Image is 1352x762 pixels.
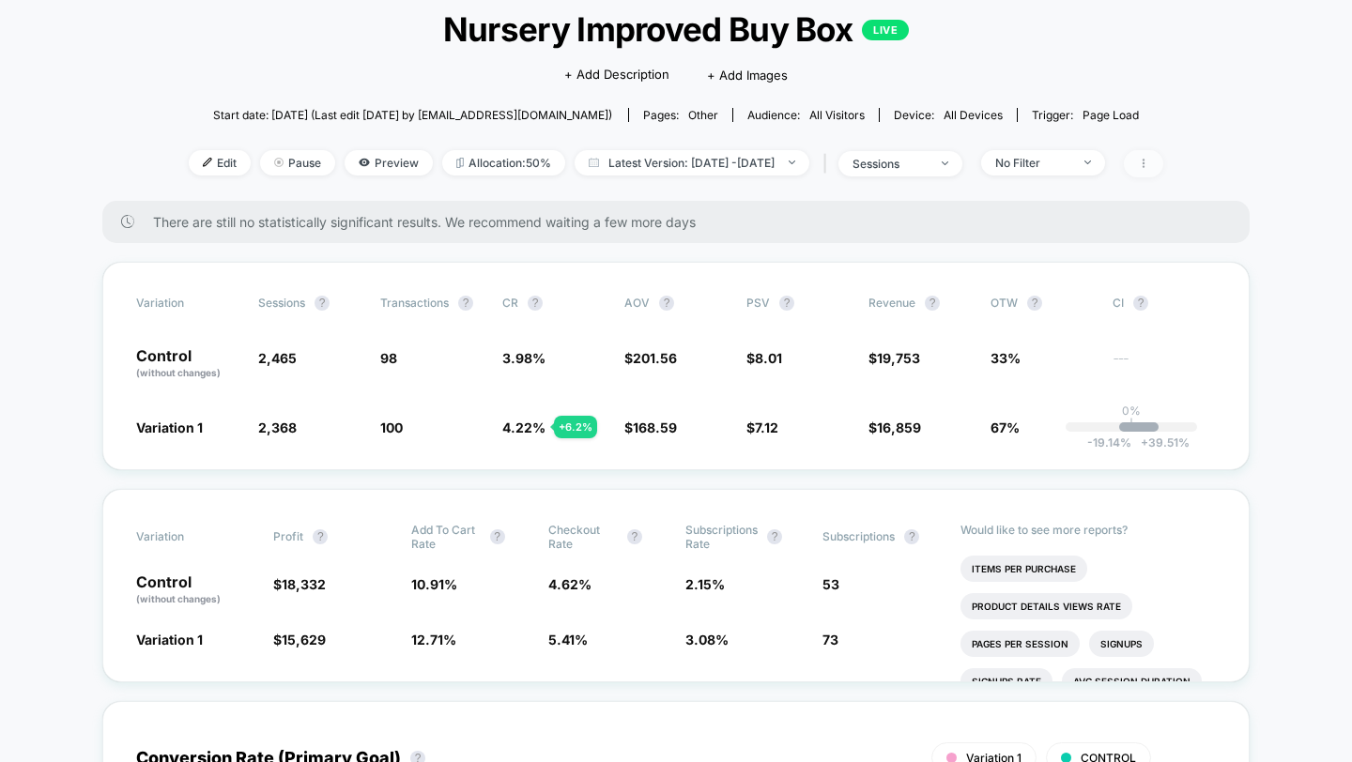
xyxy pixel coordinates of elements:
span: Variation 1 [136,632,203,648]
span: $ [624,350,677,366]
span: 5.41 % [548,632,588,648]
span: 39.51 % [1131,435,1190,450]
span: 4.22 % [502,419,545,435]
span: + Add Images [707,68,788,83]
div: Audience: [747,108,865,122]
span: Subscriptions Rate [685,523,758,551]
span: 100 [380,419,403,435]
img: end [789,160,795,164]
span: Nursery Improved Buy Box [238,9,1114,49]
span: 15,629 [282,632,326,648]
span: Pause [260,150,335,175]
span: -19.14 % [1087,435,1131,450]
button: ? [313,529,328,544]
button: ? [779,296,794,311]
span: 53 [822,576,839,592]
p: LIVE [862,20,909,40]
span: 2,368 [258,419,297,435]
img: end [942,161,948,165]
button: ? [528,296,543,311]
li: Avg Session Duration [1062,668,1202,694]
span: There are still no statistically significant results. We recommend waiting a few more days [153,214,1212,230]
button: ? [490,529,505,544]
span: + [1141,435,1148,450]
span: Sessions [258,296,305,310]
span: 16,859 [877,419,921,435]
span: 98 [380,350,397,366]
span: --- [1113,353,1216,380]
span: Subscriptions [822,529,895,543]
span: All Visitors [809,108,865,122]
span: Edit [189,150,251,175]
button: ? [458,296,473,311]
span: (without changes) [136,593,221,604]
span: Variation 1 [136,419,203,435]
img: end [1084,160,1091,164]
span: $ [273,576,326,592]
p: 0% [1122,404,1141,418]
button: ? [925,296,940,311]
img: calendar [589,158,599,167]
span: 67% [991,419,1020,435]
span: 7.12 [755,419,778,435]
span: 201.56 [633,350,677,366]
span: 12.71 % [411,632,456,648]
span: 2.15 % [685,576,725,592]
span: $ [624,419,677,435]
button: ? [1133,296,1148,311]
span: | [819,150,838,177]
span: CR [502,296,518,310]
p: | [1129,418,1133,432]
span: all devices [944,108,1003,122]
div: Pages: [643,108,718,122]
span: Transactions [380,296,449,310]
span: $ [746,419,778,435]
button: ? [627,529,642,544]
span: $ [273,632,326,648]
span: Add To Cart Rate [411,523,481,551]
button: ? [1027,296,1042,311]
button: ? [767,529,782,544]
span: other [688,108,718,122]
div: sessions [853,157,928,171]
span: 3.08 % [685,632,729,648]
p: Control [136,348,239,380]
span: 8.01 [755,350,782,366]
li: Items Per Purchase [960,556,1087,582]
span: Allocation: 50% [442,150,565,175]
span: $ [868,350,920,366]
span: 33% [991,350,1021,366]
li: Pages Per Session [960,631,1080,657]
span: AOV [624,296,650,310]
span: $ [868,419,921,435]
button: ? [315,296,330,311]
span: Preview [345,150,433,175]
button: ? [904,529,919,544]
p: Control [136,574,254,606]
span: 4.62 % [548,576,591,592]
span: PSV [746,296,770,310]
span: 2,465 [258,350,297,366]
span: Latest Version: [DATE] - [DATE] [575,150,809,175]
span: Start date: [DATE] (Last edit [DATE] by [EMAIL_ADDRESS][DOMAIN_NAME]) [213,108,612,122]
div: + 6.2 % [554,416,597,438]
span: Page Load [1083,108,1139,122]
div: Trigger: [1032,108,1139,122]
span: 18,332 [282,576,326,592]
li: Signups [1089,631,1154,657]
span: 3.98 % [502,350,545,366]
span: CI [1113,296,1216,311]
span: 19,753 [877,350,920,366]
img: edit [203,158,212,167]
span: 73 [822,632,838,648]
button: ? [659,296,674,311]
span: Variation [136,296,239,311]
p: Would like to see more reports? [960,523,1217,537]
div: No Filter [995,156,1070,170]
span: $ [746,350,782,366]
span: Checkout Rate [548,523,618,551]
img: rebalance [456,158,464,168]
span: 168.59 [633,419,677,435]
span: + Add Description [564,66,669,84]
span: Profit [273,529,303,543]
